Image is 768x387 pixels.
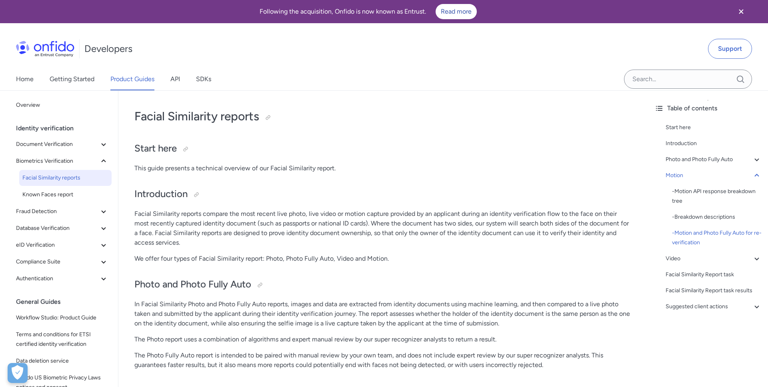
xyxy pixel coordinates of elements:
div: - Motion and Photo Fully Auto for re-verification [672,228,762,247]
button: Compliance Suite [13,254,112,270]
span: Facial Similarity reports [22,173,108,183]
a: Motion [666,171,762,180]
h1: Facial Similarity reports [134,108,632,124]
a: API [170,68,180,90]
span: Authentication [16,274,99,283]
a: Facial Similarity reports [19,170,112,186]
p: This guide presents a technical overview of our Facial Similarity report. [134,164,632,173]
a: Overview [13,97,112,113]
p: The Photo Fully Auto report is intended to be paired with manual review by your own team, and doe... [134,351,632,370]
h2: Start here [134,142,632,156]
div: Following the acquisition, Onfido is now known as Entrust. [10,4,726,19]
a: Workflow Studio: Product Guide [13,310,112,326]
a: Video [666,254,762,263]
span: Compliance Suite [16,257,99,267]
p: The Photo report uses a combination of algorithms and expert manual review by our super recognize... [134,335,632,344]
a: Data deletion service [13,353,112,369]
p: In Facial Similarity Photo and Photo Fully Auto reports, images and data are extracted from ident... [134,299,632,328]
button: Close banner [726,2,756,22]
button: Biometrics Verification [13,153,112,169]
h2: Introduction [134,188,632,201]
span: eID Verification [16,240,99,250]
a: SDKs [196,68,211,90]
span: Document Verification [16,140,99,149]
span: Biometrics Verification [16,156,99,166]
span: Fraud Detection [16,207,99,216]
a: Suggested client actions [666,302,762,311]
a: Introduction [666,139,762,148]
a: Start here [666,123,762,132]
button: Database Verification [13,220,112,236]
span: Workflow Studio: Product Guide [16,313,108,323]
a: Read more [436,4,477,19]
button: Open Preferences [8,363,28,383]
h2: Photo and Photo Fully Auto [134,278,632,291]
a: Home [16,68,34,90]
a: -Motion and Photo Fully Auto for re-verification [672,228,762,247]
button: eID Verification [13,237,112,253]
h1: Developers [84,42,132,55]
div: Cookie Preferences [8,363,28,383]
span: Known Faces report [22,190,108,199]
span: Terms and conditions for ETSI certified identity verification [16,330,108,349]
img: Onfido Logo [16,41,74,57]
div: - Breakdown descriptions [672,212,762,222]
p: We offer four types of Facial Similarity report: Photo, Photo Fully Auto, Video and Motion. [134,254,632,263]
a: Photo and Photo Fully Auto [666,155,762,164]
span: Overview [16,100,108,110]
button: Document Verification [13,136,112,152]
a: Known Faces report [19,187,112,203]
a: Terms and conditions for ETSI certified identity verification [13,327,112,352]
p: Facial Similarity reports compare the most recent live photo, live video or motion capture provid... [134,209,632,247]
a: -Motion API response breakdown tree [672,187,762,206]
button: Fraud Detection [13,203,112,219]
div: General Guides [16,294,115,310]
button: Authentication [13,271,112,287]
input: Onfido search input field [624,70,752,89]
a: -Breakdown descriptions [672,212,762,222]
div: Identity verification [16,120,115,136]
div: Table of contents [654,104,762,113]
a: Getting Started [50,68,94,90]
div: - Motion API response breakdown tree [672,187,762,206]
a: Facial Similarity Report task [666,270,762,279]
span: Database Verification [16,223,99,233]
span: Data deletion service [16,356,108,366]
svg: Close banner [736,7,746,16]
a: Support [708,39,752,59]
a: Product Guides [110,68,154,90]
a: Facial Similarity Report task results [666,286,762,295]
